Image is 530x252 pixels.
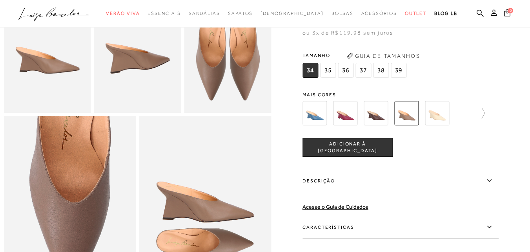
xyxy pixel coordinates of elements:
[333,101,357,125] img: SCARPIN MULE WEDGE EM COURO AMEIXA
[302,50,408,61] span: Tamanho
[338,63,353,78] span: 36
[302,63,318,78] span: 34
[106,11,140,16] span: Verão Viva
[148,6,180,21] a: categoryNavScreenReaderText
[434,6,457,21] a: BLOG LB
[148,11,180,16] span: Essenciais
[405,11,427,16] span: Outlet
[302,92,499,97] span: Mais cores
[355,63,371,78] span: 37
[391,63,406,78] span: 39
[302,101,327,125] img: SCARPIN MULE COM SALTO ANABELA EM EM COURO AZUL DENIM
[394,101,419,125] img: SCARPIN MULE WEDGE EM COURO CINZA DUMBO
[302,216,499,239] label: Características
[302,169,499,192] label: Descrição
[260,6,324,21] a: noSubCategoriesText
[106,6,140,21] a: categoryNavScreenReaderText
[302,204,368,210] a: Acesse o Guia de Cuidados
[405,6,427,21] a: categoryNavScreenReaderText
[189,6,220,21] a: categoryNavScreenReaderText
[434,11,457,16] span: BLOG LB
[302,138,393,157] button: ADICIONAR À [GEOGRAPHIC_DATA]
[361,6,397,21] a: categoryNavScreenReaderText
[331,6,353,21] a: categoryNavScreenReaderText
[320,63,336,78] span: 35
[260,11,324,16] span: [DEMOGRAPHIC_DATA]
[302,29,393,36] span: ou 3x de R$119,98 sem juros
[189,11,220,16] span: Sandálias
[361,11,397,16] span: Acessórios
[228,11,253,16] span: Sapatos
[373,63,389,78] span: 38
[344,50,423,62] button: Guia de Tamanhos
[228,6,253,21] a: categoryNavScreenReaderText
[508,8,513,13] span: 0
[425,101,449,125] img: SCARPIN MULE WEDGE EM COURO NATA
[331,11,353,16] span: Bolsas
[364,101,388,125] img: SCARPIN MULE WEDGE EM COURO CAFÉ
[303,141,392,155] span: ADICIONAR À [GEOGRAPHIC_DATA]
[502,9,513,19] button: 0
